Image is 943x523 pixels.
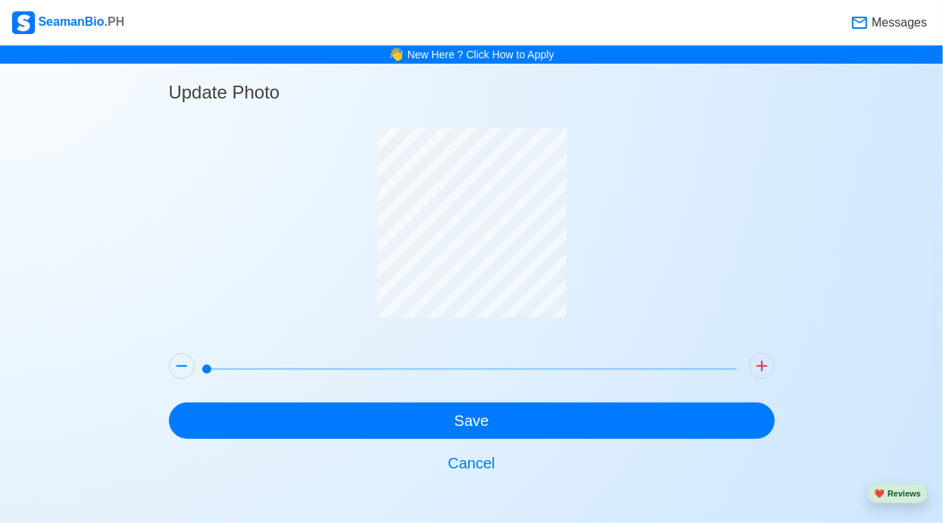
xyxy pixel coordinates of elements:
img: Logo [12,11,35,34]
button: Save [169,402,775,439]
h4: Update Photo [169,64,775,122]
button: heartReviews [867,484,928,504]
button: Cancel [169,445,775,481]
a: New Here ? Click How to Apply [407,49,554,61]
span: heart [874,489,885,498]
div: SeamanBio [12,11,124,34]
span: bell [386,43,407,67]
span: .PH [105,15,125,28]
span: Messages [869,14,927,32]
